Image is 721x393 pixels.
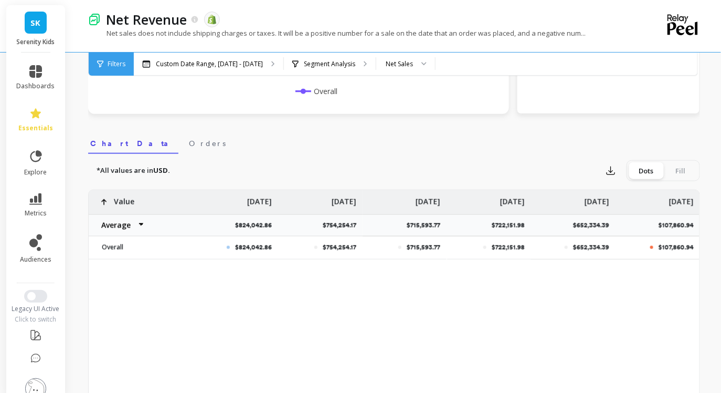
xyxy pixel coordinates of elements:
[386,59,413,69] div: Net Sales
[500,190,525,207] p: [DATE]
[17,38,55,46] p: Serenity Kids
[663,162,698,179] div: Fill
[6,315,66,324] div: Click to switch
[97,166,170,176] p: *All values are in
[153,166,170,175] strong: USD.
[156,60,263,68] p: Custom Date Range, [DATE] - [DATE]
[332,190,356,207] p: [DATE]
[323,243,356,252] p: $754,254.17
[31,17,41,29] span: SK
[25,168,47,177] span: explore
[18,124,53,132] span: essentials
[247,190,272,207] p: [DATE]
[96,243,187,252] p: Overall
[669,190,694,207] p: [DATE]
[407,243,440,252] p: $715,593.77
[25,209,47,218] span: metrics
[17,82,55,90] span: dashboards
[659,221,700,230] p: $107,860.94
[20,255,51,264] span: audiences
[323,221,363,230] p: $754,254.17
[6,305,66,313] div: Legacy UI Active
[492,243,525,252] p: $722,151.98
[573,243,609,252] p: $652,334.39
[88,13,101,26] img: header icon
[407,221,447,230] p: $715,593.77
[24,290,47,303] button: Switch to New UI
[585,190,609,207] p: [DATE]
[416,190,440,207] p: [DATE]
[88,130,700,154] nav: Tabs
[235,243,272,252] p: $824,042.86
[629,162,663,179] div: Dots
[90,138,176,149] span: Chart Data
[114,190,134,207] p: Value
[108,60,125,68] span: Filters
[207,15,217,24] img: api.shopify.svg
[189,138,226,149] span: Orders
[492,221,531,230] p: $722,151.98
[573,221,616,230] p: $652,334.39
[304,60,355,68] p: Segment Analysis
[106,11,187,28] p: Net Revenue
[235,221,278,230] p: $824,042.86
[88,28,586,38] p: Net sales does not include shipping charges or taxes. It will be a positive number for a sale on ...
[659,243,694,252] p: $107,860.94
